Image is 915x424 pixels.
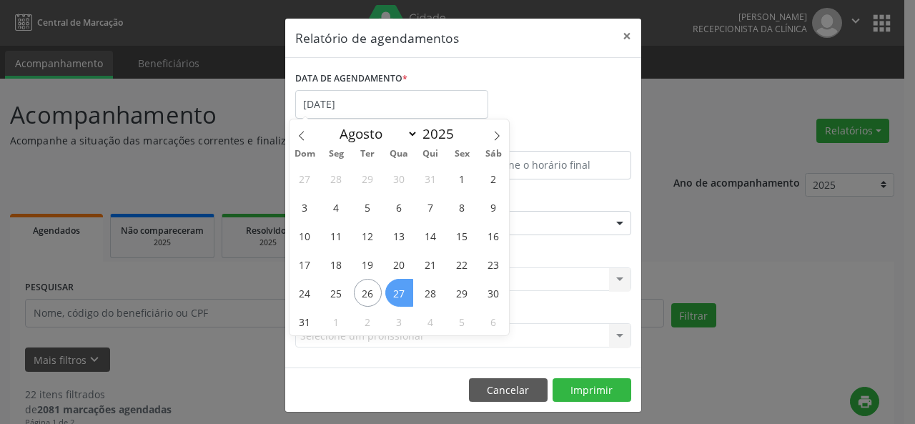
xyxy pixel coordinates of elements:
span: Sáb [478,149,509,159]
input: Year [418,124,465,143]
span: Agosto 16, 2025 [480,222,508,250]
span: Julho 31, 2025 [417,164,445,192]
h5: Relatório de agendamentos [295,29,459,47]
span: Agosto 6, 2025 [385,193,413,221]
span: Agosto 18, 2025 [322,250,350,278]
input: Selecione o horário final [467,151,631,179]
span: Agosto 23, 2025 [480,250,508,278]
span: Agosto 31, 2025 [291,307,319,335]
span: Agosto 10, 2025 [291,222,319,250]
label: DATA DE AGENDAMENTO [295,68,407,90]
label: ATÉ [467,129,631,151]
span: Julho 27, 2025 [291,164,319,192]
span: Julho 28, 2025 [322,164,350,192]
span: Setembro 2, 2025 [354,307,382,335]
span: Agosto 29, 2025 [448,279,476,307]
span: Agosto 28, 2025 [417,279,445,307]
span: Agosto 14, 2025 [417,222,445,250]
span: Qua [383,149,415,159]
span: Setembro 5, 2025 [448,307,476,335]
span: Ter [352,149,383,159]
span: Agosto 11, 2025 [322,222,350,250]
span: Agosto 25, 2025 [322,279,350,307]
span: Setembro 3, 2025 [385,307,413,335]
span: Setembro 6, 2025 [480,307,508,335]
span: Agosto 12, 2025 [354,222,382,250]
span: Setembro 1, 2025 [322,307,350,335]
span: Agosto 3, 2025 [291,193,319,221]
button: Imprimir [553,378,631,403]
span: Agosto 5, 2025 [354,193,382,221]
span: Sex [446,149,478,159]
span: Agosto 17, 2025 [291,250,319,278]
span: Agosto 4, 2025 [322,193,350,221]
span: Agosto 24, 2025 [291,279,319,307]
span: Qui [415,149,446,159]
span: Agosto 9, 2025 [480,193,508,221]
span: Agosto 30, 2025 [480,279,508,307]
select: Month [333,124,419,144]
span: Agosto 22, 2025 [448,250,476,278]
span: Agosto 26, 2025 [354,279,382,307]
button: Cancelar [469,378,548,403]
span: Agosto 15, 2025 [448,222,476,250]
button: Close [613,19,641,54]
span: Agosto 8, 2025 [448,193,476,221]
span: Agosto 13, 2025 [385,222,413,250]
input: Selecione uma data ou intervalo [295,90,488,119]
span: Agosto 19, 2025 [354,250,382,278]
span: Seg [320,149,352,159]
span: Agosto 2, 2025 [480,164,508,192]
span: Agosto 21, 2025 [417,250,445,278]
span: Dom [290,149,321,159]
span: Agosto 1, 2025 [448,164,476,192]
span: Julho 30, 2025 [385,164,413,192]
span: Agosto 27, 2025 [385,279,413,307]
span: Agosto 7, 2025 [417,193,445,221]
span: Agosto 20, 2025 [385,250,413,278]
span: Setembro 4, 2025 [417,307,445,335]
span: Julho 29, 2025 [354,164,382,192]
